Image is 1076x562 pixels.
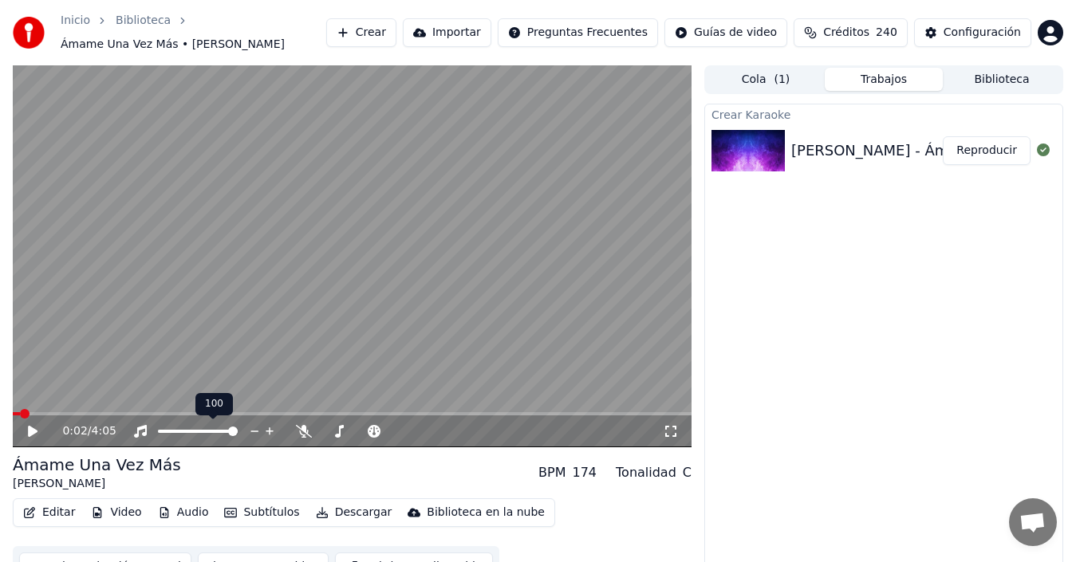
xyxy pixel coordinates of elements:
nav: breadcrumb [61,13,326,53]
div: / [62,423,101,439]
button: Descargar [309,501,399,524]
button: Reproducir [943,136,1031,165]
span: 240 [876,25,897,41]
button: Preguntas Frecuentes [498,18,658,47]
button: Subtítulos [218,501,305,524]
button: Editar [17,501,81,524]
span: Créditos [823,25,869,41]
button: Guías de video [664,18,787,47]
button: Crear [326,18,396,47]
span: Ámame Una Vez Más • [PERSON_NAME] [61,37,285,53]
div: BPM [538,463,566,482]
span: 4:05 [92,423,116,439]
button: Video [85,501,148,524]
a: Biblioteca [116,13,171,29]
div: [PERSON_NAME] [13,476,181,492]
span: ( 1 ) [774,72,790,88]
button: Cola [707,68,825,91]
span: 0:02 [62,423,87,439]
button: Importar [403,18,491,47]
button: Audio [152,501,215,524]
a: Inicio [61,13,90,29]
button: Créditos240 [794,18,908,47]
a: Chat abierto [1009,498,1057,546]
div: C [683,463,692,482]
div: Tonalidad [616,463,676,482]
div: Crear Karaoke [705,104,1062,124]
button: Configuración [914,18,1031,47]
div: 100 [195,393,233,415]
div: Biblioteca en la nube [427,505,545,521]
div: Configuración [944,25,1021,41]
img: youka [13,17,45,49]
button: Biblioteca [943,68,1061,91]
button: Trabajos [825,68,943,91]
div: Ámame Una Vez Más [13,454,181,476]
div: 174 [572,463,597,482]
